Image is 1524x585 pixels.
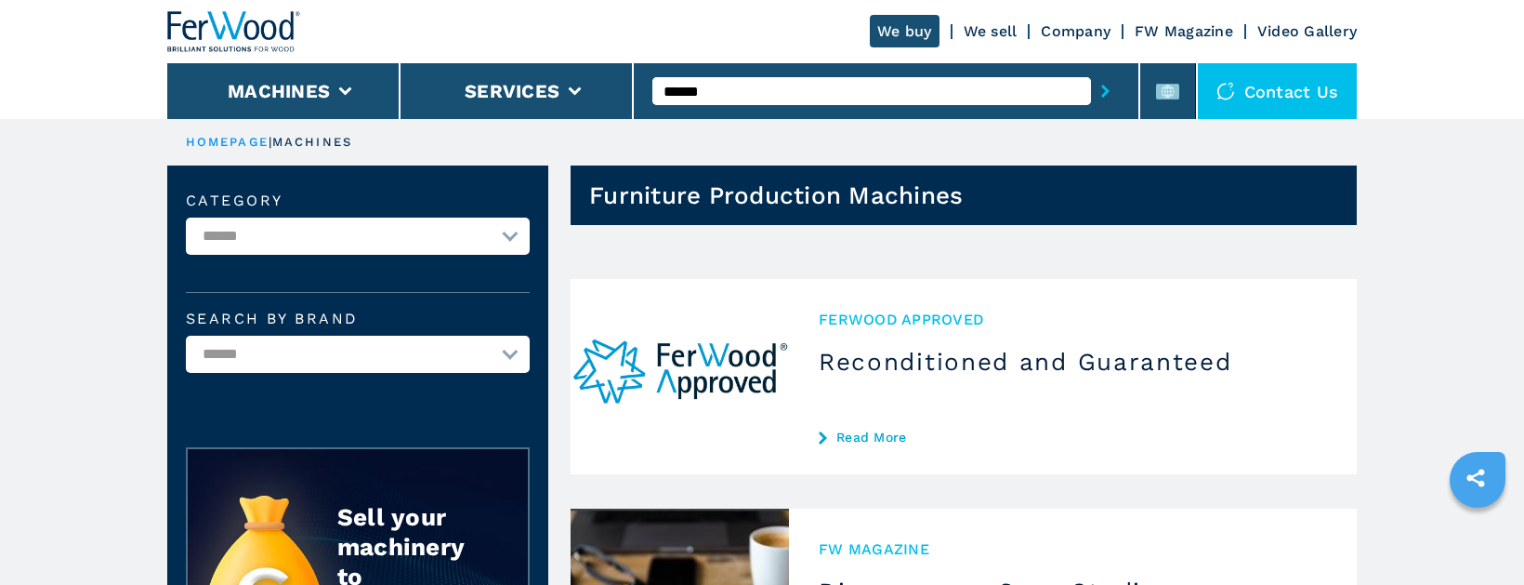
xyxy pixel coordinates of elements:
a: Company [1041,22,1110,40]
button: submit-button [1091,70,1120,113]
span: Ferwood Approved [819,309,1327,330]
a: HOMEPAGE [186,135,269,149]
label: Search by brand [186,312,530,326]
button: Machines [228,80,330,102]
h3: Reconditioned and Guaranteed [819,347,1327,377]
button: Services [465,80,559,102]
a: FW Magazine [1135,22,1233,40]
h1: Furniture Production Machines [589,180,963,210]
a: Read More [819,430,1327,445]
div: Contact us [1198,63,1358,119]
span: | [269,135,272,149]
a: sharethis [1452,455,1499,501]
span: FW MAGAZINE [819,538,1327,560]
p: machines [272,134,352,151]
a: Video Gallery [1257,22,1357,40]
a: We buy [870,15,939,47]
img: Contact us [1216,82,1235,100]
a: We sell [964,22,1018,40]
img: Ferwood [167,11,301,52]
img: Reconditioned and Guaranteed [571,279,789,474]
label: Category [186,193,530,208]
